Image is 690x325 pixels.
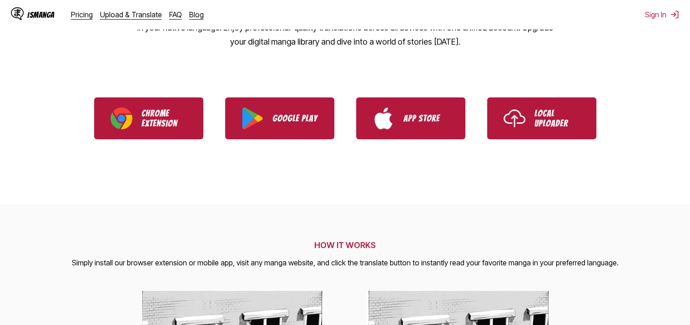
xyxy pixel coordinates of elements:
a: IsManga LogoIsManga [11,7,71,22]
p: Local Uploader [534,108,580,128]
a: Use IsManga Local Uploader [487,97,596,139]
img: IsManga Logo [11,7,24,20]
p: Chrome Extension [141,108,187,128]
a: Download IsManga from Google Play [225,97,334,139]
p: Google Play [272,113,318,123]
a: FAQ [169,10,182,19]
h2: HOW IT WORKS [72,240,619,250]
a: Upload & Translate [100,10,162,19]
p: Simply install our browser extension or mobile app, visit any manga website, and click the transl... [72,257,619,269]
a: Blog [189,10,204,19]
p: App Store [403,113,449,123]
a: Download IsManga Chrome Extension [94,97,203,139]
a: Download IsManga from App Store [356,97,465,139]
button: Sign In [645,10,679,19]
img: Chrome logo [111,107,132,129]
div: IsManga [27,10,55,19]
img: Sign out [670,10,679,19]
img: App Store logo [373,107,394,129]
img: Google Play logo [242,107,263,129]
img: Upload icon [504,107,525,129]
a: Pricing [71,10,93,19]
